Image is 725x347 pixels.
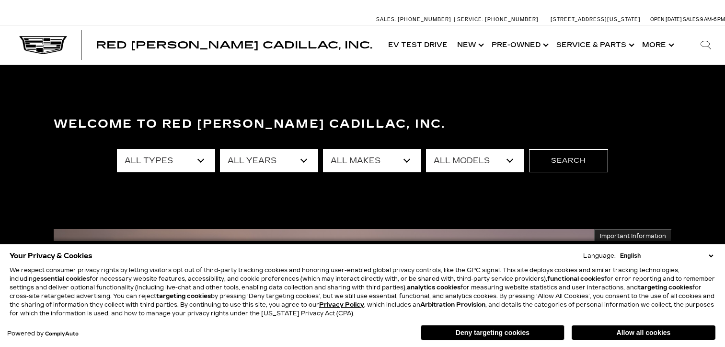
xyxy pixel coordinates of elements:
[383,26,452,64] a: EV Test Drive
[426,149,524,172] select: Filter by model
[485,16,539,23] span: [PHONE_NUMBER]
[638,284,692,291] strong: targeting cookies
[319,301,364,308] a: Privacy Policy
[547,275,604,282] strong: functional cookies
[529,149,608,172] button: Search
[376,17,454,22] a: Sales: [PHONE_NUMBER]
[398,16,451,23] span: [PHONE_NUMBER]
[583,253,616,259] div: Language:
[45,331,79,337] a: ComplyAuto
[7,331,79,337] div: Powered by
[454,17,541,22] a: Service: [PHONE_NUMBER]
[54,115,672,134] h3: Welcome to Red [PERSON_NAME] Cadillac, Inc.
[36,275,90,282] strong: essential cookies
[572,325,715,340] button: Allow all cookies
[700,16,725,23] span: 9 AM-6 PM
[551,16,641,23] a: [STREET_ADDRESS][US_STATE]
[457,16,483,23] span: Service:
[683,16,700,23] span: Sales:
[19,36,67,54] img: Cadillac Dark Logo with Cadillac White Text
[421,325,564,340] button: Deny targeting cookies
[594,229,672,243] button: Important Information
[96,39,372,51] span: Red [PERSON_NAME] Cadillac, Inc.
[420,301,485,308] strong: Arbitration Provision
[117,149,215,172] select: Filter by type
[323,149,421,172] select: Filter by make
[600,232,666,240] span: Important Information
[220,149,318,172] select: Filter by year
[552,26,637,64] a: Service & Parts
[487,26,552,64] a: Pre-Owned
[376,16,396,23] span: Sales:
[407,284,460,291] strong: analytics cookies
[452,26,487,64] a: New
[96,40,372,50] a: Red [PERSON_NAME] Cadillac, Inc.
[637,26,677,64] button: More
[156,293,211,299] strong: targeting cookies
[650,16,682,23] span: Open [DATE]
[10,266,715,318] p: We respect consumer privacy rights by letting visitors opt out of third-party tracking cookies an...
[618,251,715,260] select: Language Select
[10,249,92,263] span: Your Privacy & Cookies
